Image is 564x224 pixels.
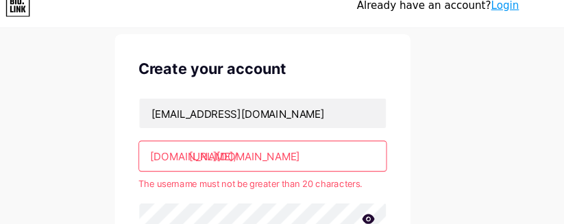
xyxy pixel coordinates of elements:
[178,154,259,169] div: [DOMAIN_NAME]/
[494,15,520,26] a: Login
[370,14,520,28] div: Already have an account?
[167,181,397,193] div: The username must not be greater than 20 characters.
[167,70,397,90] div: Create your account
[168,108,397,135] input: Email
[168,147,397,175] input: username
